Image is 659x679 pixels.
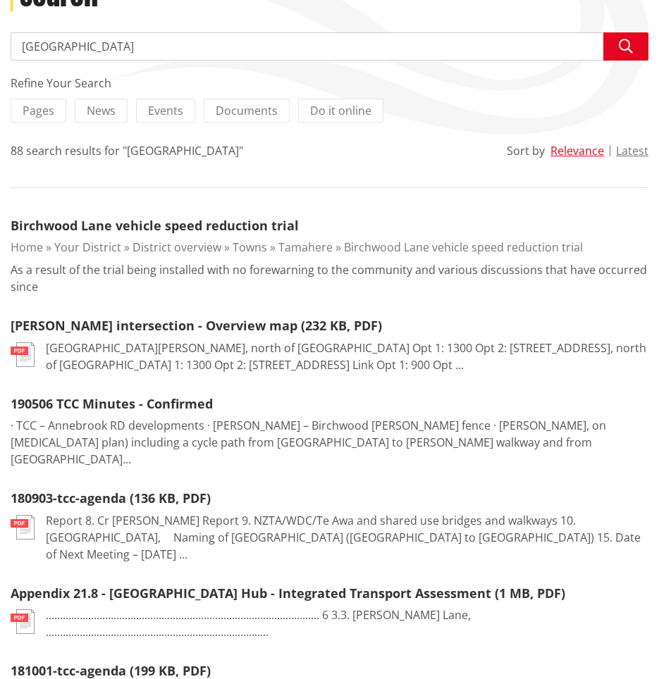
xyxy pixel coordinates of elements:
input: Search input [11,32,648,61]
a: Home [11,239,43,255]
a: 181001-tcc-agenda (199 KB, PDF) [11,662,211,679]
img: document-pdf.svg [11,342,35,367]
span: News [87,103,116,118]
iframe: Messenger Launcher [594,620,645,671]
p: As a result of the trial being installed with no forewarning to the community and various discuss... [11,261,648,295]
button: Relevance [550,144,604,157]
a: Your District [54,239,121,255]
a: 190506 TCC Minutes - Confirmed [11,395,213,412]
a: [PERSON_NAME] intersection - Overview map (232 KB, PDF) [11,317,382,334]
a: Tamahere [278,239,333,255]
a: Birchwood Lane vehicle speed reduction trial [11,217,299,234]
p: Report 8. Cr [PERSON_NAME] Report 9. NZTA/WDC/Te Awa and shared use bridges and walkways 10. [GEO... [46,512,648,563]
div: Refine Your Search [11,75,648,92]
span: Pages [23,103,54,118]
p: [GEOGRAPHIC_DATA][PERSON_NAME], north of [GEOGRAPHIC_DATA] Opt 1: 1300 Opt 2: [STREET_ADDRESS], n... [46,339,648,373]
a: District overview [133,239,221,255]
span: Events [148,103,183,118]
span: Documents [216,103,278,118]
button: Latest [616,144,648,157]
div: Sort by [507,142,545,159]
a: 180903-tcc-agenda (136 KB, PDF) [11,490,211,506]
img: document-pdf.svg [11,515,35,540]
a: Birchwood Lane vehicle speed reduction trial [344,239,583,255]
p: .................................................................................................... [46,606,648,640]
div: 88 search results for "[GEOGRAPHIC_DATA]" [11,142,243,159]
a: Towns [233,239,267,255]
a: Appendix 21.8 - [GEOGRAPHIC_DATA] Hub - Integrated Transport Assessment (1 MB, PDF) [11,585,565,602]
span: Do it online [310,103,371,118]
p: · TCC – Annebrook RD developments · [PERSON_NAME] – Birchwood [PERSON_NAME] fence · [PERSON_NAME]... [11,417,648,468]
img: document-pdf.svg [11,609,35,634]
